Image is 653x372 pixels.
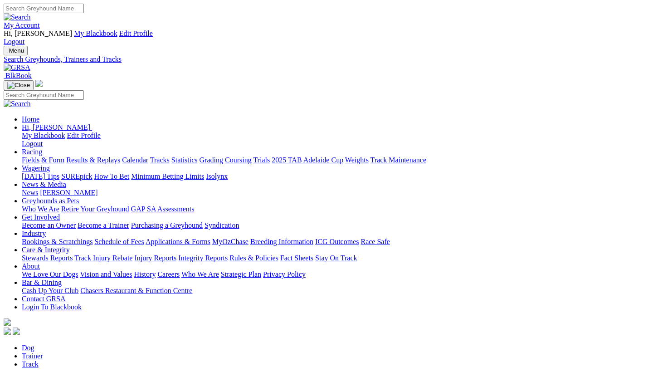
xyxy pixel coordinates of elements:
a: About [22,262,40,270]
a: History [134,270,156,278]
button: Toggle navigation [4,46,28,55]
a: Cash Up Your Club [22,287,78,294]
a: Retire Your Greyhound [61,205,129,213]
a: Calendar [122,156,148,164]
img: Search [4,100,31,108]
a: Trials [253,156,270,164]
a: Logout [4,38,24,45]
a: Care & Integrity [22,246,70,254]
a: Fact Sheets [280,254,313,262]
a: Login To Blackbook [22,303,82,311]
a: MyOzChase [212,238,249,245]
a: Stewards Reports [22,254,73,262]
a: News & Media [22,181,66,188]
a: Who We Are [22,205,59,213]
a: SUREpick [61,172,92,180]
a: My Blackbook [74,29,117,37]
img: facebook.svg [4,328,11,335]
a: Trainer [22,352,43,360]
a: Track [22,360,39,368]
img: logo-grsa-white.png [4,318,11,326]
a: Chasers Restaurant & Function Centre [80,287,192,294]
a: Rules & Policies [229,254,278,262]
span: BlkBook [5,72,32,79]
a: Racing [22,148,42,156]
a: News [22,189,38,196]
a: Contact GRSA [22,295,65,303]
img: Search [4,13,31,21]
a: Get Involved [22,213,60,221]
a: Become a Trainer [78,221,129,229]
a: Weights [345,156,369,164]
a: Stay On Track [315,254,357,262]
a: Breeding Information [250,238,313,245]
div: News & Media [22,189,649,197]
a: Edit Profile [67,132,101,139]
a: How To Bet [94,172,130,180]
a: We Love Our Dogs [22,270,78,278]
div: Industry [22,238,649,246]
a: Careers [157,270,180,278]
div: Greyhounds as Pets [22,205,649,213]
a: Injury Reports [134,254,176,262]
a: Track Injury Rebate [74,254,132,262]
a: Tracks [150,156,170,164]
a: Who We Are [181,270,219,278]
a: Isolynx [206,172,228,180]
a: Home [22,115,39,123]
img: twitter.svg [13,328,20,335]
a: Track Maintenance [370,156,426,164]
a: Bookings & Scratchings [22,238,93,245]
div: Bar & Dining [22,287,649,295]
span: Hi, [PERSON_NAME] [4,29,72,37]
a: Logout [22,140,43,147]
a: Strategic Plan [221,270,261,278]
a: Hi, [PERSON_NAME] [22,123,92,131]
a: Fields & Form [22,156,64,164]
img: GRSA [4,64,30,72]
a: ICG Outcomes [315,238,359,245]
a: [DATE] Tips [22,172,59,180]
div: Wagering [22,172,649,181]
button: Toggle navigation [4,80,34,90]
a: Integrity Reports [178,254,228,262]
a: Become an Owner [22,221,76,229]
input: Search [4,90,84,100]
a: Statistics [171,156,198,164]
a: Industry [22,230,46,237]
a: Search Greyhounds, Trainers and Tracks [4,55,649,64]
div: Care & Integrity [22,254,649,262]
a: [PERSON_NAME] [40,189,97,196]
a: Vision and Values [80,270,132,278]
a: Race Safe [361,238,390,245]
a: Schedule of Fees [94,238,144,245]
div: Get Involved [22,221,649,230]
div: About [22,270,649,279]
a: GAP SA Assessments [131,205,195,213]
a: Coursing [225,156,252,164]
a: Dog [22,344,34,352]
img: Close [7,82,30,89]
a: Wagering [22,164,50,172]
a: 2025 TAB Adelaide Cup [272,156,343,164]
input: Search [4,4,84,13]
a: Syndication [205,221,239,229]
div: My Account [4,29,649,46]
div: Hi, [PERSON_NAME] [22,132,649,148]
img: logo-grsa-white.png [35,80,43,87]
a: Results & Replays [66,156,120,164]
a: Edit Profile [119,29,153,37]
a: Grading [200,156,223,164]
a: Applications & Forms [146,238,210,245]
div: Racing [22,156,649,164]
a: My Blackbook [22,132,65,139]
a: BlkBook [4,72,32,79]
a: Bar & Dining [22,279,62,286]
a: My Account [4,21,40,29]
span: Menu [9,47,24,54]
a: Minimum Betting Limits [131,172,204,180]
span: Hi, [PERSON_NAME] [22,123,90,131]
a: Purchasing a Greyhound [131,221,203,229]
a: Greyhounds as Pets [22,197,79,205]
